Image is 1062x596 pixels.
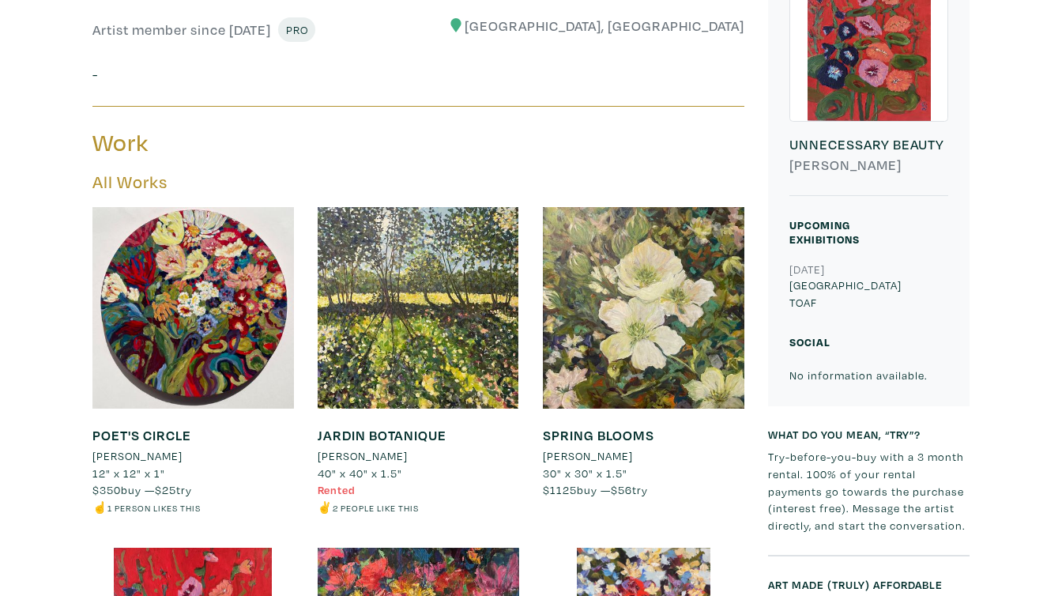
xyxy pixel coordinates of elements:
span: $56 [611,482,632,497]
span: $1125 [543,482,577,497]
span: buy — try [92,482,192,497]
h6: Art made (truly) affordable [768,578,970,591]
small: No information available. [789,368,928,383]
span: $350 [92,482,121,497]
span: Rented [318,482,356,497]
a: SPRING BLOOMS [543,426,654,444]
li: [PERSON_NAME] [318,447,408,465]
span: 12" x 12" x 1" [92,466,165,481]
p: Try-before-you-buy with a 3 month rental. 100% of your rental payments go towards the purchase (i... [768,448,970,534]
h6: What do you mean, “try”? [768,428,970,441]
a: POET'S CIRCLE [92,426,191,444]
h3: Work [92,128,407,158]
span: buy — try [543,482,648,497]
li: ✌️ [318,499,519,516]
li: [PERSON_NAME] [92,447,183,465]
h6: [GEOGRAPHIC_DATA], [GEOGRAPHIC_DATA] [431,17,745,35]
h6: [PERSON_NAME] [789,157,948,174]
h6: Artist member since [DATE] [92,21,271,39]
p: - [92,63,744,85]
li: [PERSON_NAME] [543,447,633,465]
li: ☝️ [92,499,294,516]
a: [PERSON_NAME] [318,447,519,465]
a: JARDIN BOTANIQUE [318,426,446,444]
h6: UNNECESSARY BEAUTY [789,136,948,153]
p: [GEOGRAPHIC_DATA] TOAF [789,277,948,311]
span: Pro [285,22,308,37]
a: [PERSON_NAME] [92,447,294,465]
h5: All Works [92,172,744,193]
span: 40" x 40" x 1.5" [318,466,402,481]
small: 1 person likes this [107,502,201,514]
small: Social [789,334,830,349]
small: Upcoming Exhibitions [789,217,860,247]
small: 2 people like this [333,502,419,514]
span: 30" x 30" x 1.5" [543,466,627,481]
span: $25 [155,482,176,497]
small: [DATE] [789,262,825,277]
a: [PERSON_NAME] [543,447,744,465]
